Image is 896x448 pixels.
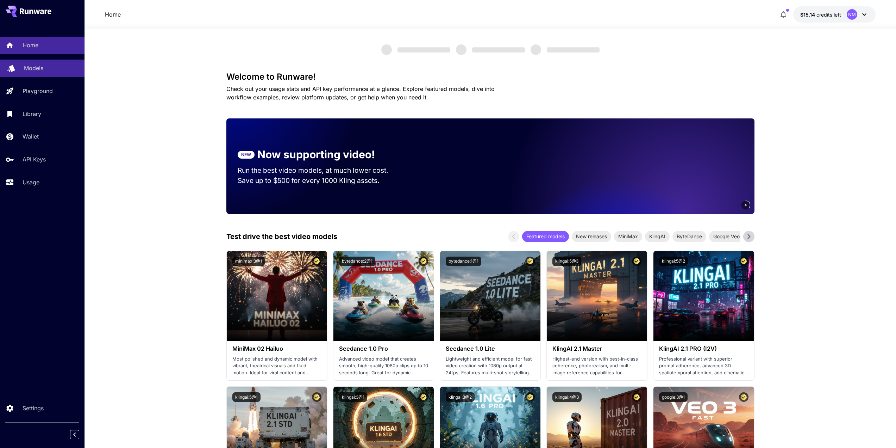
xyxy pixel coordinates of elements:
[241,152,251,158] p: NEW
[339,356,428,376] p: Advanced video model that creates smooth, high-quality 1080p clips up to 10 seconds long. Great f...
[446,356,535,376] p: Lightweight and efficient model for fast video creation with 1080p output at 24fps. Features mult...
[226,72,754,82] h3: Welcome to Runware!
[105,10,121,19] a: Home
[552,257,581,266] button: klingai:5@3
[672,233,706,240] span: ByteDance
[339,392,367,402] button: klingai:3@1
[645,233,670,240] span: KlingAI
[522,233,569,240] span: Featured models
[23,41,38,49] p: Home
[632,392,641,402] button: Certified Model – Vetted for best performance and includes a commercial license.
[23,178,39,186] p: Usage
[312,392,321,402] button: Certified Model – Vetted for best performance and includes a commercial license.
[672,231,706,242] div: ByteDance
[227,251,327,341] img: alt
[745,202,747,208] span: 4
[339,257,375,266] button: bytedance:2@1
[659,392,688,402] button: google:3@1
[23,132,39,141] p: Wallet
[24,64,43,72] p: Models
[525,257,535,266] button: Certified Model – Vetted for best performance and includes a commercial license.
[522,231,569,242] div: Featured models
[312,257,321,266] button: Certified Model – Vetted for best performance and includes a commercial license.
[23,87,53,95] p: Playground
[552,356,641,376] p: Highest-end version with best-in-class coherence, photorealism, and multi-image reference capabil...
[23,110,41,118] p: Library
[739,257,748,266] button: Certified Model – Vetted for best performance and includes a commercial license.
[446,257,481,266] button: bytedance:1@1
[232,257,265,266] button: minimax:3@1
[525,392,535,402] button: Certified Model – Vetted for best performance and includes a commercial license.
[645,231,670,242] div: KlingAI
[614,231,642,242] div: MiniMax
[440,251,540,341] img: alt
[226,85,495,101] span: Check out your usage stats and API key performance at a glance. Explore featured models, dive int...
[800,11,841,18] div: $15.13886
[232,392,261,402] button: klingai:5@1
[547,251,647,341] img: alt
[709,231,744,242] div: Google Veo
[232,345,321,352] h3: MiniMax 02 Hailuo
[238,165,402,176] p: Run the best video models, at much lower cost.
[23,155,46,164] p: API Keys
[226,231,337,242] p: Test drive the best video models
[339,345,428,352] h3: Seedance 1.0 Pro
[446,392,475,402] button: klingai:3@2
[552,392,582,402] button: klingai:4@3
[659,356,748,376] p: Professional variant with superior prompt adherence, advanced 3D spatiotemporal attention, and ci...
[816,12,841,18] span: credits left
[659,345,748,352] h3: KlingAI 2.1 PRO (I2V)
[552,345,641,352] h3: KlingAI 2.1 Master
[793,6,876,23] button: $15.13886NM
[419,392,428,402] button: Certified Model – Vetted for best performance and includes a commercial license.
[709,233,744,240] span: Google Veo
[257,147,375,162] p: Now supporting video!
[632,257,641,266] button: Certified Model – Vetted for best performance and includes a commercial license.
[232,356,321,376] p: Most polished and dynamic model with vibrant, theatrical visuals and fluid motion. Ideal for vira...
[419,257,428,266] button: Certified Model – Vetted for best performance and includes a commercial license.
[614,233,642,240] span: MiniMax
[333,251,434,341] img: alt
[105,10,121,19] nav: breadcrumb
[446,345,535,352] h3: Seedance 1.0 Lite
[800,12,816,18] span: $15.14
[659,257,688,266] button: klingai:5@2
[739,392,748,402] button: Certified Model – Vetted for best performance and includes a commercial license.
[238,176,402,186] p: Save up to $500 for every 1000 Kling assets.
[70,430,79,439] button: Collapse sidebar
[572,233,611,240] span: New releases
[572,231,611,242] div: New releases
[23,404,44,412] p: Settings
[75,428,84,441] div: Collapse sidebar
[653,251,754,341] img: alt
[847,9,857,20] div: NM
